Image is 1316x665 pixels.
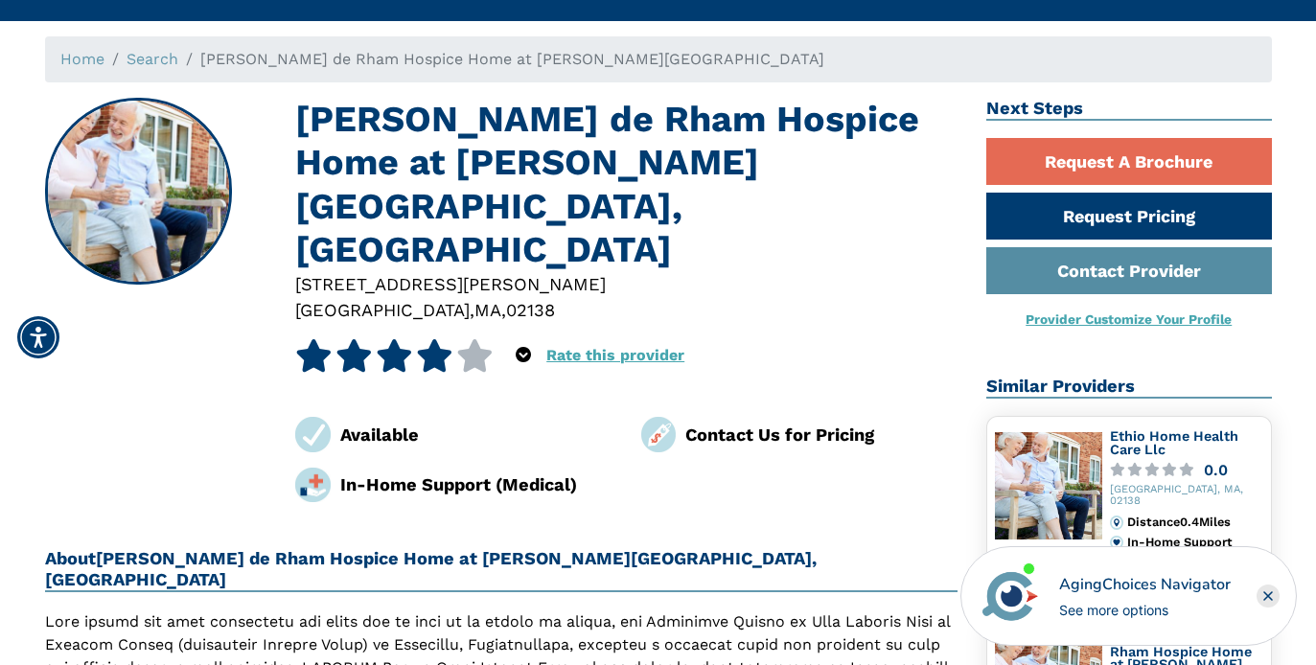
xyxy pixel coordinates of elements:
img: Elizabeth Evarts de Rham Hospice Home at Chilton Street, Cambridge MA [46,100,230,284]
div: Available [340,422,612,447]
h2: About [PERSON_NAME] de Rham Hospice Home at [PERSON_NAME][GEOGRAPHIC_DATA], [GEOGRAPHIC_DATA] [45,548,958,592]
div: In-Home Support (Medical) [1127,536,1262,563]
div: [GEOGRAPHIC_DATA], MA, 02138 [1110,484,1263,509]
span: , [501,300,506,320]
div: Accessibility Menu [17,316,59,358]
span: [PERSON_NAME] de Rham Hospice Home at [PERSON_NAME][GEOGRAPHIC_DATA] [200,50,824,68]
h2: Similar Providers [986,376,1272,399]
div: Contact Us for Pricing [685,422,958,447]
div: Popover trigger [516,339,531,372]
div: 0.0 [1204,463,1228,477]
a: Home [60,50,104,68]
div: See more options [1059,600,1231,620]
a: Request A Brochure [986,138,1272,185]
nav: breadcrumb [45,36,1272,82]
img: primary.svg [1110,536,1123,549]
h2: Next Steps [986,98,1272,121]
a: Rate this provider [546,346,684,364]
div: In-Home Support (Medical) [340,471,612,497]
div: AgingChoices Navigator [1059,573,1231,596]
div: 02138 [506,297,555,323]
a: Provider Customize Your Profile [1026,311,1232,327]
span: MA [474,300,501,320]
div: Distance 0.4 Miles [1127,516,1262,529]
a: 0.0 [1110,463,1263,477]
div: Close [1257,585,1280,608]
span: , [470,300,474,320]
div: [STREET_ADDRESS][PERSON_NAME] [295,271,958,297]
a: Contact Provider [986,247,1272,294]
img: avatar [978,563,1043,629]
a: Search [127,50,178,68]
a: Ethio Home Health Care Llc [1110,428,1238,457]
img: distance.svg [1110,516,1123,529]
span: [GEOGRAPHIC_DATA] [295,300,470,320]
h1: [PERSON_NAME] de Rham Hospice Home at [PERSON_NAME][GEOGRAPHIC_DATA], [GEOGRAPHIC_DATA] [295,98,958,271]
a: Request Pricing [986,193,1272,240]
